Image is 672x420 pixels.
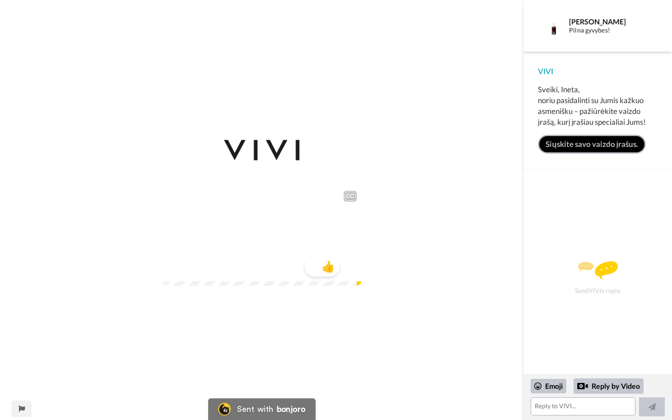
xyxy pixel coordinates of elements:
[531,379,566,393] div: Emoji
[191,263,207,274] span: 0:36
[536,185,660,370] div: Send VIVI a reply.
[187,263,190,274] span: /
[208,398,316,420] a: Bonjoro LogoSent withbonjoro
[543,15,565,37] img: Profile Image
[538,66,658,77] div: VIVI
[569,17,657,26] div: [PERSON_NAME]
[344,264,353,273] img: Full screen
[218,403,231,415] img: Bonjoro Logo
[304,256,340,277] button: 1👍
[538,84,658,127] div: Sveiki, Ineta, noriu pasidalinti su Jumis kažkuo asmenišku – pažiūrėkite vaizdo įrašą, kurį įraši...
[578,261,618,279] img: message.svg
[277,405,306,413] div: bonjoro
[317,259,340,274] span: 👍
[345,192,356,201] div: CC
[569,27,657,34] div: Pilna gyvybes!
[237,405,273,413] div: Sent with
[223,132,300,168] img: f0bfbe55-66cb-48bc-85c0-a23cf97f0f66
[577,381,588,392] div: Reply by Video
[169,263,185,274] span: 0:01
[574,378,644,394] div: Reply by Video
[538,135,646,154] a: Siųskite savo vaizdo įrašus.
[304,260,317,273] span: 1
